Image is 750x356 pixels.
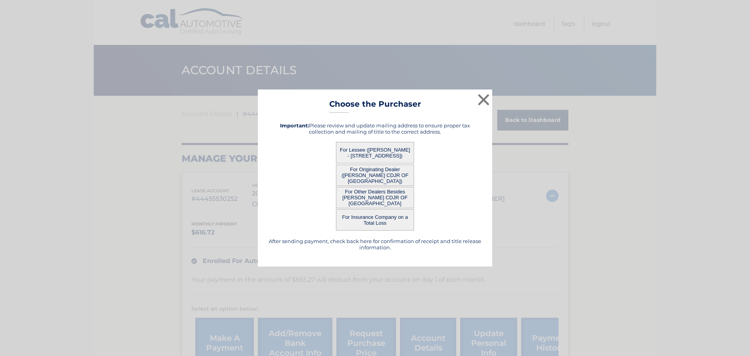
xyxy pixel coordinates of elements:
[336,187,414,208] button: For Other Dealers Besides [PERSON_NAME] CDJR OF [GEOGRAPHIC_DATA]
[329,99,421,113] h3: Choose the Purchaser
[336,209,414,231] button: For Insurance Company on a Total Loss
[336,142,414,163] button: For Lessee ([PERSON_NAME] - [STREET_ADDRESS])
[476,92,491,107] button: ×
[336,165,414,186] button: For Originating Dealer ([PERSON_NAME] CDJR OF [GEOGRAPHIC_DATA])
[268,122,482,135] h5: Please review and update mailing address to ensure proper tax collection and mailing of title to ...
[280,122,309,129] strong: Important:
[268,238,482,250] h5: After sending payment, check back here for confirmation of receipt and title release information.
